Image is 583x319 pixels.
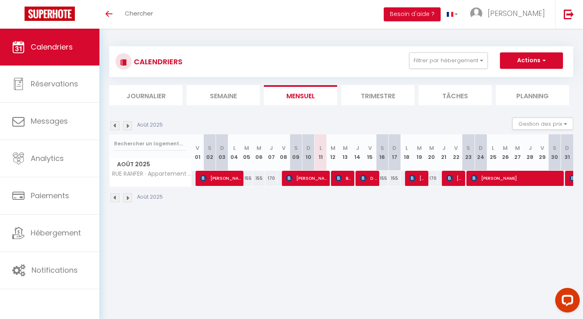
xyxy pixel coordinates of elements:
li: Semaine [187,85,260,105]
span: [PERSON_NAME] [200,170,242,186]
abbr: L [492,144,494,152]
li: Mensuel [264,85,337,105]
span: [PERSON_NAME] [446,170,463,186]
div: 155 [388,171,401,186]
abbr: M [257,144,261,152]
li: Journalier [109,85,182,105]
th: 06 [253,134,265,171]
abbr: M [331,144,335,152]
th: 25 [487,134,499,171]
abbr: S [380,144,384,152]
span: [PERSON_NAME] [471,170,564,186]
span: Bas van [GEOGRAPHIC_DATA] [335,170,352,186]
abbr: V [368,144,372,152]
input: Rechercher un logement... [114,136,187,151]
th: 18 [401,134,413,171]
th: 21 [438,134,450,171]
abbr: J [356,144,359,152]
th: 27 [511,134,524,171]
button: Besoin d'aide ? [384,7,441,21]
span: Paiements [31,190,69,201]
span: Messages [31,116,68,126]
span: Calendriers [31,42,73,52]
th: 22 [450,134,462,171]
abbr: S [466,144,470,152]
iframe: LiveChat chat widget [549,285,583,319]
th: 11 [315,134,327,171]
abbr: L [405,144,408,152]
abbr: S [208,144,212,152]
th: 15 [364,134,376,171]
th: 14 [351,134,364,171]
span: Chercher [125,9,153,18]
th: 24 [475,134,487,171]
img: ... [470,7,482,20]
li: Trimestre [341,85,414,105]
span: Août 2025 [110,158,191,170]
button: Filtrer par hébergement [409,52,488,69]
th: 31 [561,134,573,171]
img: logout [564,9,574,19]
th: 08 [277,134,290,171]
th: 20 [425,134,438,171]
abbr: L [233,144,236,152]
abbr: M [429,144,434,152]
div: 170 [265,171,277,186]
p: Août 2025 [137,193,163,201]
abbr: M [503,144,508,152]
abbr: D [479,144,483,152]
th: 30 [549,134,561,171]
abbr: L [320,144,322,152]
th: 03 [216,134,228,171]
abbr: V [282,144,286,152]
div: 155 [376,171,388,186]
abbr: D [565,144,569,152]
th: 04 [228,134,241,171]
th: 13 [339,134,351,171]
th: 28 [524,134,536,171]
button: Gestion des prix [512,118,573,130]
abbr: M [417,144,422,152]
abbr: J [270,144,273,152]
img: Super Booking [25,7,75,21]
abbr: J [442,144,446,152]
li: Tâches [419,85,492,105]
abbr: M [343,144,348,152]
abbr: M [515,144,520,152]
abbr: V [454,144,458,152]
span: [PERSON_NAME] [409,170,426,186]
div: 155 [253,171,265,186]
span: Réservations [31,79,78,89]
th: 23 [462,134,475,171]
th: 19 [413,134,425,171]
span: RUE RANFER · Appartement [GEOGRAPHIC_DATA] 4 Adultes 1 Bébé [111,171,193,177]
h3: CALENDRIERS [132,52,182,71]
abbr: M [244,144,249,152]
th: 01 [191,134,204,171]
th: 26 [499,134,511,171]
th: 07 [265,134,277,171]
span: [PERSON_NAME] [286,170,328,186]
span: D Brugman [360,170,377,186]
abbr: S [294,144,298,152]
abbr: V [196,144,199,152]
th: 29 [536,134,549,171]
th: 02 [204,134,216,171]
span: Notifications [32,265,78,275]
abbr: J [529,144,532,152]
th: 10 [302,134,314,171]
button: Actions [500,52,563,69]
div: 170 [425,171,438,186]
span: [PERSON_NAME] [488,8,545,18]
th: 12 [327,134,339,171]
abbr: S [553,144,556,152]
li: Planning [496,85,569,105]
abbr: D [306,144,311,152]
p: Août 2025 [137,121,163,129]
th: 09 [290,134,302,171]
th: 17 [388,134,401,171]
span: Hébergement [31,228,81,238]
span: Analytics [31,153,64,163]
abbr: V [540,144,544,152]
